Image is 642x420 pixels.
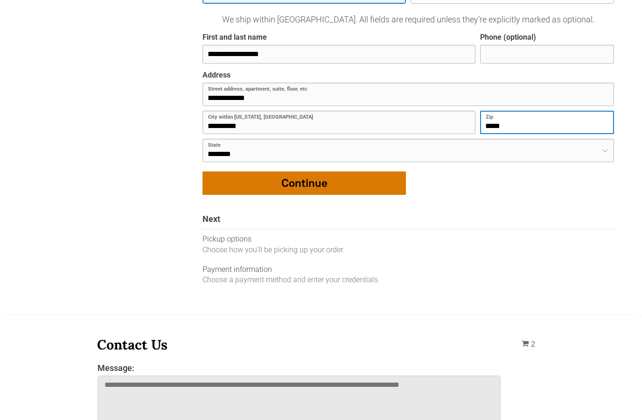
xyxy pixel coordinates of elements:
div: First and last name [202,33,267,43]
input: Street address, apartment, suite, floor, etc [202,83,614,106]
p: We ship within [GEOGRAPHIC_DATA]. [202,13,614,26]
h3: Contact Us [97,336,501,353]
button: Continue [202,171,406,195]
div: Address [202,71,230,80]
div: Pickup options [202,234,614,244]
input: Zip [480,111,614,134]
div: Next [202,214,614,229]
div: Choose a payment method and enter your credentials. [202,275,614,285]
div: Choose how you’ll be picking up your order. [202,245,614,255]
div: Phone (optional) [480,33,536,43]
div: Payment information [202,264,614,275]
input: City within Illinois, United States [202,111,475,134]
span: 2 [531,340,535,349]
label: Message: [98,363,501,373]
span: All fields are required unless they’re explicitly marked as optional. [359,14,594,24]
